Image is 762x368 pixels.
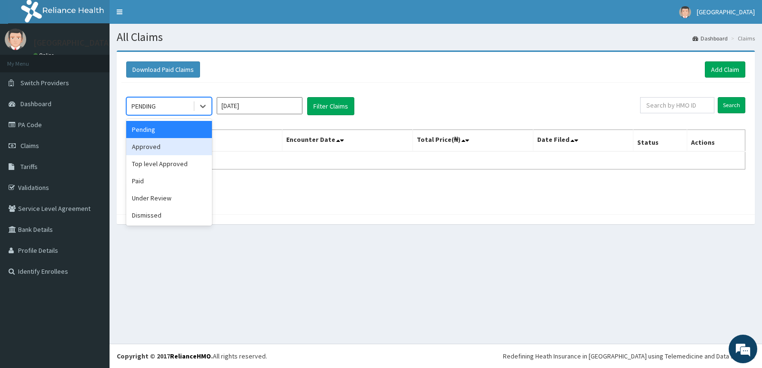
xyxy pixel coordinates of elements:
[18,48,39,71] img: d_794563401_company_1708531726252_794563401
[33,39,112,47] p: [GEOGRAPHIC_DATA]
[126,121,212,138] div: Pending
[5,260,181,293] textarea: Type your message and hit 'Enter'
[117,352,213,360] strong: Copyright © 2017 .
[692,34,728,42] a: Dashboard
[33,52,56,59] a: Online
[640,97,715,113] input: Search by HMO ID
[633,130,687,152] th: Status
[20,79,69,87] span: Switch Providers
[156,5,179,28] div: Minimize live chat window
[55,120,131,216] span: We're online!
[533,130,633,152] th: Date Filed
[412,130,533,152] th: Total Price(₦)
[126,138,212,155] div: Approved
[687,130,745,152] th: Actions
[718,97,745,113] input: Search
[110,344,762,368] footer: All rights reserved.
[5,29,26,50] img: User Image
[126,207,212,224] div: Dismissed
[170,352,211,360] a: RelianceHMO
[20,141,39,150] span: Claims
[126,189,212,207] div: Under Review
[126,155,212,172] div: Top level Approved
[50,53,160,66] div: Chat with us now
[131,101,156,111] div: PENDING
[282,130,412,152] th: Encounter Date
[697,8,755,16] span: [GEOGRAPHIC_DATA]
[729,34,755,42] li: Claims
[126,172,212,189] div: Paid
[503,351,755,361] div: Redefining Heath Insurance in [GEOGRAPHIC_DATA] using Telemedicine and Data Science!
[679,6,691,18] img: User Image
[20,162,38,171] span: Tariffs
[307,97,354,115] button: Filter Claims
[705,61,745,78] a: Add Claim
[117,31,755,43] h1: All Claims
[20,99,51,108] span: Dashboard
[126,61,200,78] button: Download Paid Claims
[217,97,302,114] input: Select Month and Year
